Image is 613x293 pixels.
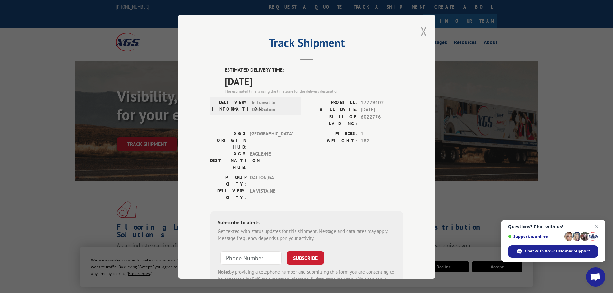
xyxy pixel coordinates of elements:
div: Get texted with status updates for this shipment. Message and data rates may apply. Message frequ... [218,227,395,242]
div: Subscribe to alerts [218,218,395,227]
span: LA VISTA , NE [250,187,293,201]
div: Chat with XGS Customer Support [508,245,598,258]
div: The estimated time is using the time zone for the delivery destination. [225,88,403,94]
span: Questions? Chat with us! [508,224,598,229]
h2: Track Shipment [210,38,403,50]
span: Close chat [593,223,600,231]
span: 6022776 [361,113,403,127]
span: [DATE] [361,106,403,114]
div: by providing a telephone number and submitting this form you are consenting to be contacted by SM... [218,268,395,290]
label: DELIVERY INFORMATION: [212,99,248,113]
button: Close modal [420,23,427,40]
span: 1 [361,130,403,137]
label: PICKUP CITY: [210,174,246,187]
label: DELIVERY CITY: [210,187,246,201]
input: Phone Number [220,251,282,264]
span: DALTON , GA [250,174,293,187]
span: 17229402 [361,99,403,106]
label: BILL OF LADING: [307,113,358,127]
span: In Transit to Destination [252,99,295,113]
button: SUBSCRIBE [287,251,324,264]
strong: Note: [218,269,229,275]
label: WEIGHT: [307,137,358,145]
span: EAGLE/NE [250,150,293,170]
label: ESTIMATED DELIVERY TIME: [225,67,403,74]
label: BILL DATE: [307,106,358,114]
span: Chat with XGS Customer Support [525,248,590,254]
span: [GEOGRAPHIC_DATA] [250,130,293,150]
div: Open chat [586,267,605,287]
span: Support is online [508,234,562,239]
span: [DATE] [225,74,403,88]
label: PIECES: [307,130,358,137]
label: XGS ORIGIN HUB: [210,130,246,150]
label: PROBILL: [307,99,358,106]
span: 182 [361,137,403,145]
label: XGS DESTINATION HUB: [210,150,246,170]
